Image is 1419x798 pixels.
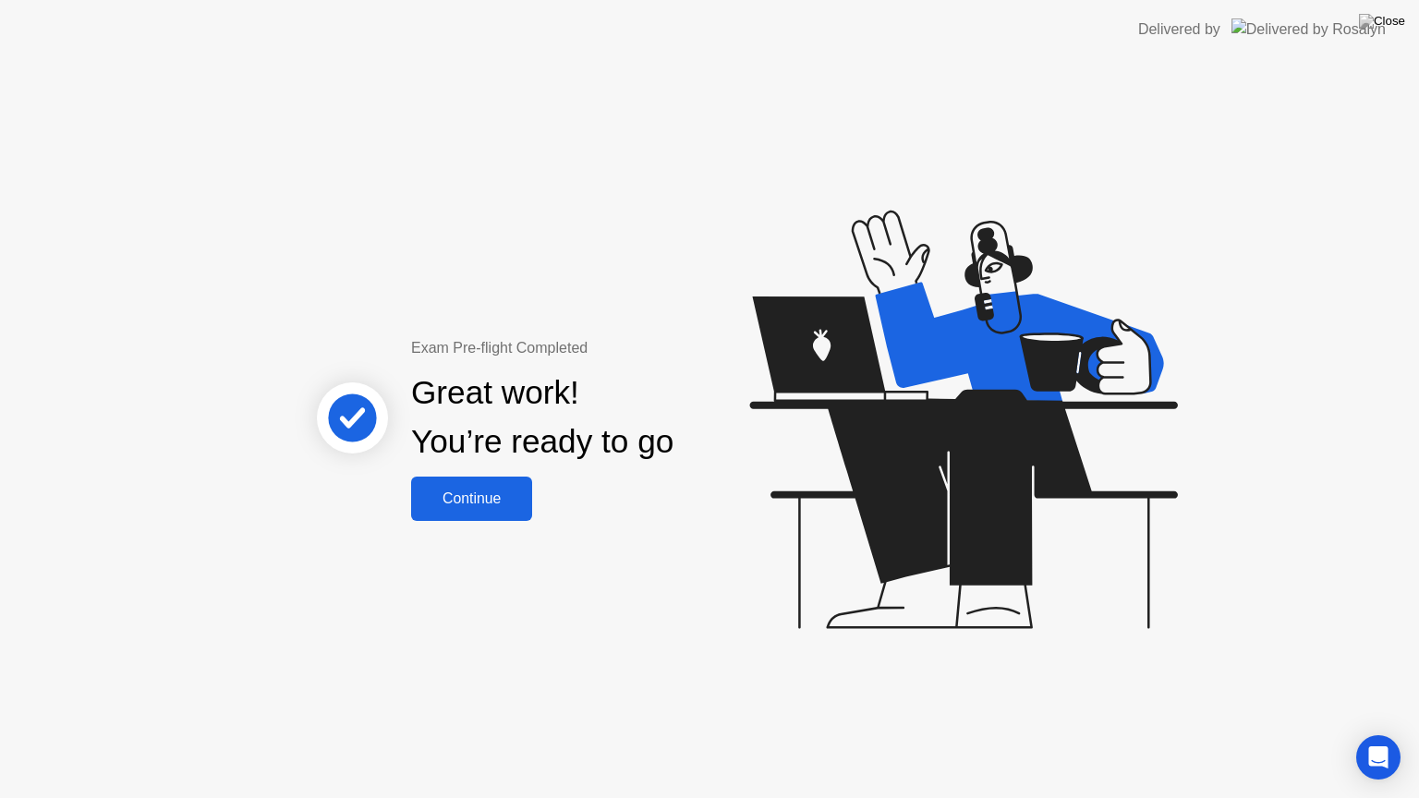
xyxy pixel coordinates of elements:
[1356,735,1401,780] div: Open Intercom Messenger
[1231,18,1386,40] img: Delivered by Rosalyn
[417,490,527,507] div: Continue
[411,369,673,466] div: Great work! You’re ready to go
[411,477,532,521] button: Continue
[411,337,793,359] div: Exam Pre-flight Completed
[1359,14,1405,29] img: Close
[1138,18,1220,41] div: Delivered by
